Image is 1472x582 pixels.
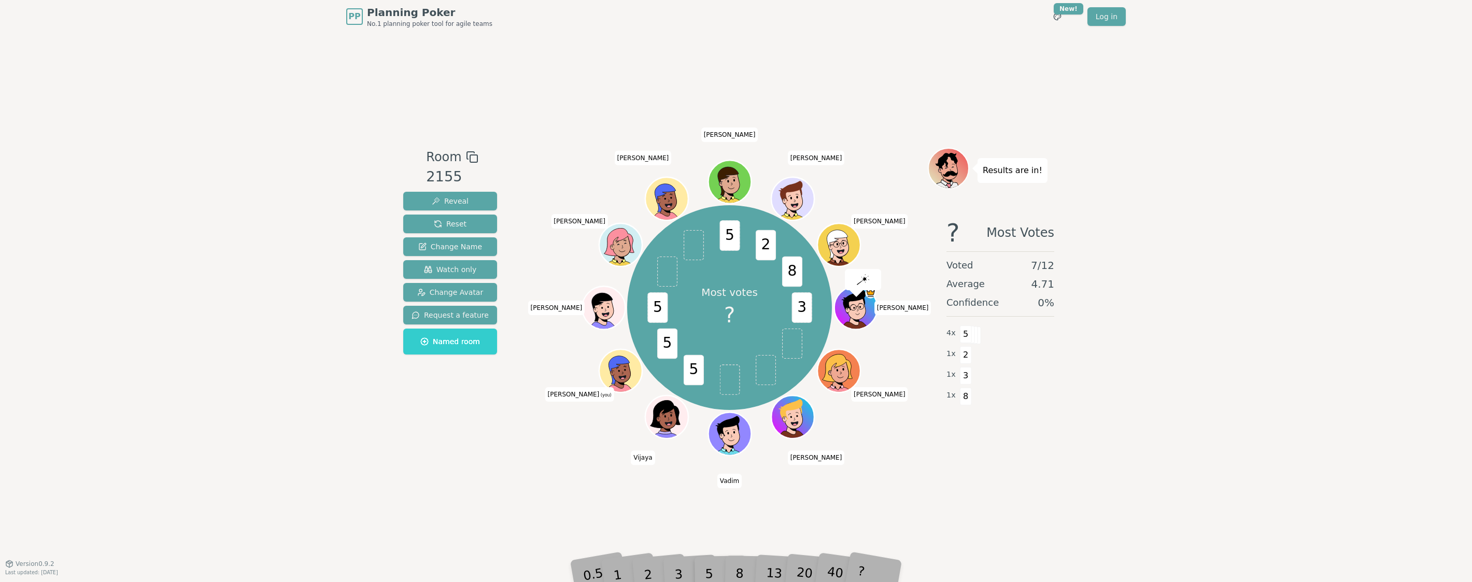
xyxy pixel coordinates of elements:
[946,295,999,310] span: Confidence
[367,20,492,28] span: No.1 planning poker tool for agile teams
[417,287,484,297] span: Change Avatar
[545,387,614,402] span: Click to change your name
[426,148,461,166] span: Room
[683,355,703,386] span: 5
[960,388,972,405] span: 8
[599,393,612,398] span: (you)
[16,560,54,568] span: Version 0.9.2
[403,215,497,233] button: Reset
[946,258,973,273] span: Voted
[420,336,480,347] span: Named room
[946,220,959,245] span: ?
[631,450,655,465] span: Click to change your name
[426,166,478,188] div: 2155
[403,306,497,324] button: Request a feature
[724,300,735,331] span: ?
[1031,277,1054,291] span: 4.71
[717,474,742,488] span: Click to change your name
[782,257,802,287] span: 8
[657,329,677,359] span: 5
[756,230,776,261] span: 2
[719,220,740,251] span: 5
[348,10,360,23] span: PP
[418,242,482,252] span: Change Name
[5,570,58,575] span: Last updated: [DATE]
[857,274,869,285] img: reveal
[986,220,1054,245] span: Most Votes
[5,560,54,568] button: Version0.9.2
[528,301,585,315] span: Click to change your name
[403,283,497,302] button: Change Avatar
[551,214,608,228] span: Click to change your name
[403,192,497,210] button: Reveal
[1087,7,1126,26] a: Log in
[367,5,492,20] span: Planning Poker
[647,292,668,323] span: 5
[600,350,641,391] button: Click to change your avatar
[946,390,956,401] span: 1 x
[851,214,908,228] span: Click to change your name
[946,369,956,380] span: 1 x
[701,285,758,300] p: Most votes
[960,346,972,364] span: 2
[403,237,497,256] button: Change Name
[874,301,931,315] span: Click to change your name
[615,150,672,165] span: Click to change your name
[788,450,845,465] span: Click to change your name
[412,310,489,320] span: Request a feature
[701,127,758,141] span: Click to change your name
[788,150,845,165] span: Click to change your name
[1054,3,1083,15] div: New!
[1048,7,1067,26] button: New!
[432,196,469,206] span: Reveal
[403,260,497,279] button: Watch only
[346,5,492,28] a: PPPlanning PokerNo.1 planning poker tool for agile teams
[1031,258,1054,273] span: 7 / 12
[865,288,876,299] span: Matt is the host
[403,329,497,354] button: Named room
[851,387,908,402] span: Click to change your name
[424,264,477,275] span: Watch only
[946,328,956,339] span: 4 x
[946,277,985,291] span: Average
[983,163,1042,178] p: Results are in!
[791,292,812,323] span: 3
[946,348,956,360] span: 1 x
[960,325,972,343] span: 5
[960,367,972,385] span: 3
[1038,295,1054,310] span: 0 %
[434,219,466,229] span: Reset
